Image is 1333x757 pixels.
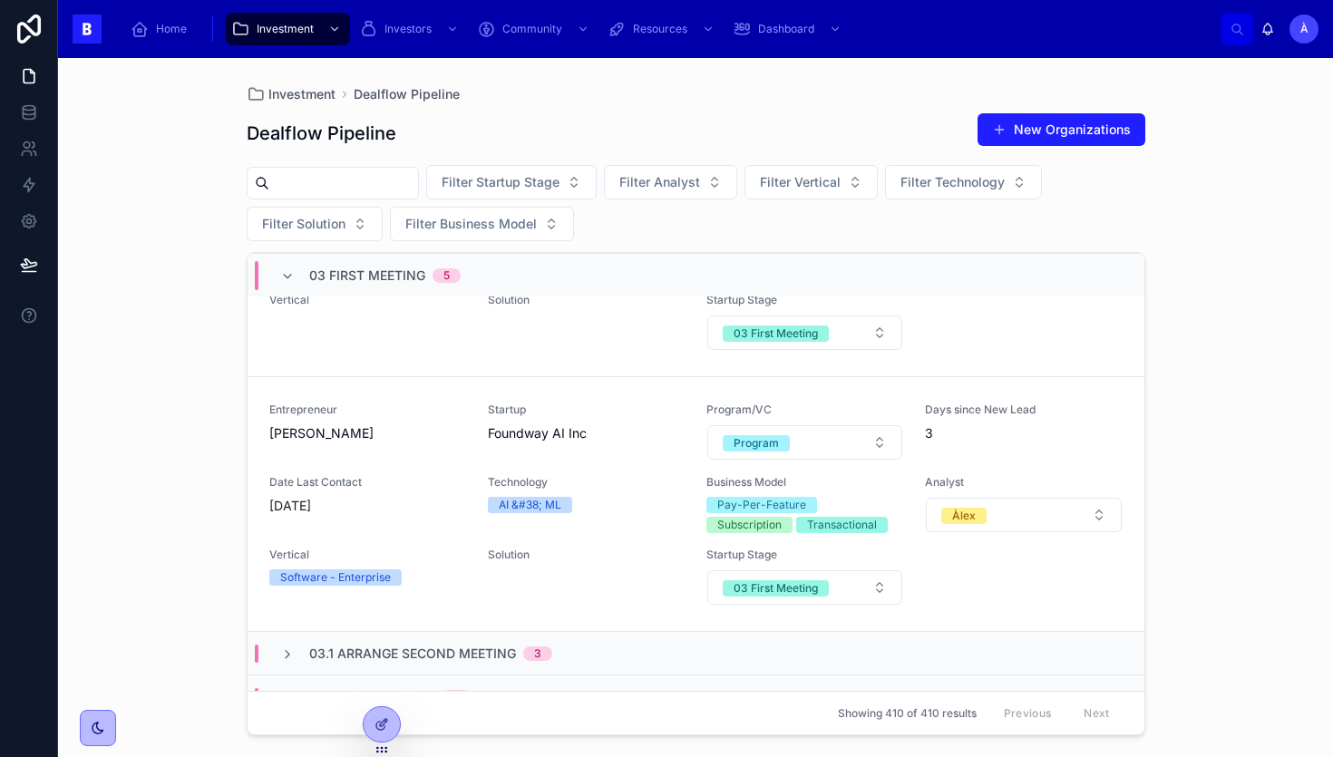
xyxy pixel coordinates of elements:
[706,475,903,490] span: Business Model
[269,424,466,442] span: [PERSON_NAME]
[734,325,818,342] div: 03 First Meeting
[269,293,466,307] span: Vertical
[925,403,1122,417] span: Days since New Lead
[384,22,432,36] span: Investors
[390,207,574,241] button: Select Button
[73,15,102,44] img: App logo
[443,268,450,283] div: 5
[734,580,818,597] div: 03 First Meeting
[717,517,782,533] div: Subscription
[488,424,685,442] span: Foundway AI Inc
[226,13,350,45] a: Investment
[707,425,902,460] button: Select Button
[268,85,336,103] span: Investment
[499,497,561,513] div: AI &#38; ML
[472,13,598,45] a: Community
[426,165,597,199] button: Select Button
[717,497,806,513] div: Pay-Per-Feature
[941,506,987,524] button: Unselect ALEX
[442,173,559,191] span: Filter Startup Stage
[885,165,1042,199] button: Select Button
[156,22,187,36] span: Home
[247,121,396,146] h1: Dealflow Pipeline
[248,376,1144,631] a: Entrepreneur[PERSON_NAME]StartupFoundway AI IncProgram/VCSelect ButtonDays since New Lead3Date La...
[116,9,1221,49] div: scrollable content
[280,569,391,586] div: Software - Enterprise
[354,85,460,103] a: Dealflow Pipeline
[744,165,878,199] button: Select Button
[838,706,977,721] span: Showing 410 of 410 results
[706,293,903,307] span: Startup Stage
[269,403,466,417] span: Entrepreneur
[604,165,737,199] button: Select Button
[758,22,814,36] span: Dashboard
[707,570,902,605] button: Select Button
[247,207,383,241] button: Select Button
[925,475,1122,490] span: Analyst
[727,13,851,45] a: Dashboard
[488,475,685,490] span: Technology
[926,498,1121,532] button: Select Button
[952,508,976,524] div: Àlex
[309,267,425,285] span: 03 First Meeting
[706,548,903,562] span: Startup Stage
[269,548,466,562] span: Vertical
[502,22,562,36] span: Community
[309,688,434,706] span: 03.2 Send to Lost
[734,435,779,451] div: Program
[269,497,311,515] p: [DATE]
[354,13,468,45] a: Investors
[309,645,516,663] span: 03.1 Arrange Second Meeting
[262,215,345,233] span: Filter Solution
[633,22,687,36] span: Resources
[1300,22,1309,36] span: À
[707,315,902,350] button: Select Button
[257,22,314,36] span: Investment
[619,173,700,191] span: Filter Analyst
[534,646,541,661] div: 3
[488,403,685,417] span: Startup
[247,85,336,103] a: Investment
[452,690,460,704] div: 6
[900,173,1005,191] span: Filter Technology
[706,403,903,417] span: Program/VC
[488,548,685,562] span: Solution
[602,13,724,45] a: Resources
[488,293,685,307] span: Solution
[760,173,841,191] span: Filter Vertical
[269,475,466,490] span: Date Last Contact
[807,517,877,533] div: Transactional
[978,113,1145,146] button: New Organizations
[125,13,199,45] a: Home
[405,215,537,233] span: Filter Business Model
[925,424,1122,442] span: 3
